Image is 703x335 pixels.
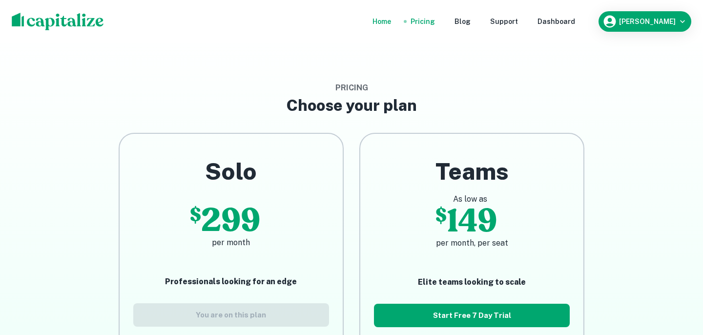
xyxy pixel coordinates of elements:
[133,276,329,288] p: Professionals looking for an edge
[374,276,570,288] p: Elite teams looking to scale
[490,16,518,27] a: Support
[435,205,447,237] p: $
[372,16,391,27] a: Home
[201,205,260,237] p: 299
[654,226,703,272] iframe: Chat Widget
[335,83,368,92] span: Pricing
[538,16,575,27] a: Dashboard
[374,237,570,249] h6: per month, per seat
[133,237,329,249] h6: per month
[190,205,201,237] p: $
[411,16,435,27] a: Pricing
[287,94,417,117] h3: Choose your plan
[447,205,497,237] p: 149
[374,157,570,186] h2: Teams
[599,11,691,32] button: [PERSON_NAME]
[455,16,471,27] a: Blog
[133,157,329,186] h2: Solo
[374,304,570,327] button: Start Free 7 Day Trial
[12,13,104,30] img: capitalize-logo.png
[619,18,676,25] h6: [PERSON_NAME]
